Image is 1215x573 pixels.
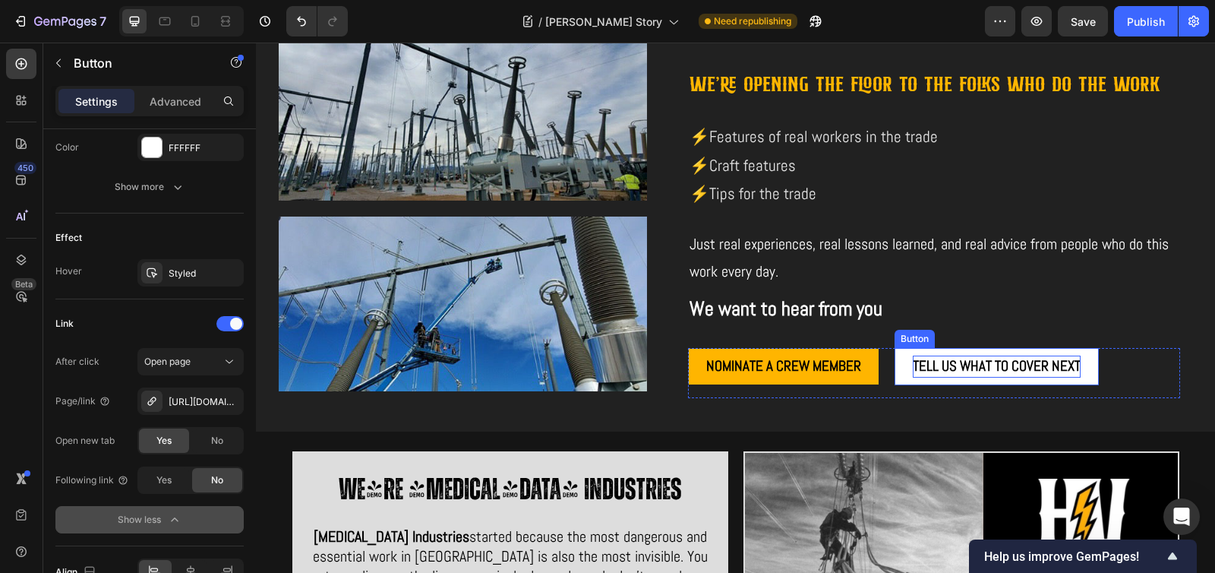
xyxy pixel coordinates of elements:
[1127,14,1165,30] div: Publish
[83,432,426,463] strong: We're [MEDICAL_DATA] Industries
[150,93,201,109] p: Advanced
[434,112,453,133] span: ⚡
[6,6,113,36] button: 7
[11,278,36,290] div: Beta
[115,179,185,195] div: Show more
[118,512,182,527] div: Show less
[1058,6,1108,36] button: Save
[657,314,825,333] span: Tell us what to cover next
[714,14,791,28] span: Need republishing
[432,305,623,343] button: <p><span style="font-size:19px;">NOMINATE A CREW MEMBER</span></p>
[286,6,348,36] div: Undo/Redo
[55,355,99,369] div: After click
[55,506,244,533] button: Show less
[984,547,1182,565] button: Show survey - Help us improve GemPages!
[55,473,129,487] div: Following link
[434,84,453,104] span: ⚡
[55,264,82,278] div: Hover
[256,43,1215,573] iframe: Design area
[169,267,240,280] div: Styled
[55,317,74,331] div: Link
[434,192,913,239] span: Just real experiences, real lessons learned, and real advice from people who do this work every day.
[74,54,203,72] p: Button
[434,26,904,55] span: we’re opening the floor to the folks who do the work
[55,173,244,201] button: Show more
[450,314,605,333] span: NOMINATE A CREW MEMBER
[137,348,244,375] button: Open page
[99,12,106,30] p: 7
[434,80,923,138] p: Features of real workers in the trade Craft features
[14,162,36,174] div: 450
[639,305,843,343] button: <p><span style="font-size:19px;">Tell us what to cover next</span></p>
[545,14,662,30] span: [PERSON_NAME] Story
[642,290,676,303] div: Button
[156,473,172,487] span: Yes
[55,141,79,154] div: Color
[23,174,391,349] img: gempages_579796114786485236-e1498b4b-9599-4bc1-892a-ccfaae6e4ee4.jpg
[55,394,111,408] div: Page/link
[55,484,453,563] span: started because the most dangerous and essential work in [GEOGRAPHIC_DATA] is also the most invis...
[434,254,626,279] strong: We want to hear from you
[75,93,118,109] p: Settings
[1163,499,1200,535] div: Open Intercom Messenger
[169,395,240,409] div: [URL][DOMAIN_NAME]
[538,14,542,30] span: /
[1114,6,1178,36] button: Publish
[1071,15,1096,28] span: Save
[984,549,1163,564] span: Help us improve GemPages!
[55,231,82,245] div: Effect
[211,434,223,448] span: No
[55,434,115,448] div: Open new tab
[58,484,213,504] strong: [MEDICAL_DATA] Industries
[434,137,923,166] p: Tips for the trade
[434,141,453,161] span: ⚡
[144,356,191,367] span: Open page
[156,434,172,448] span: Yes
[169,141,240,155] div: FFFFFF
[211,473,223,487] span: No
